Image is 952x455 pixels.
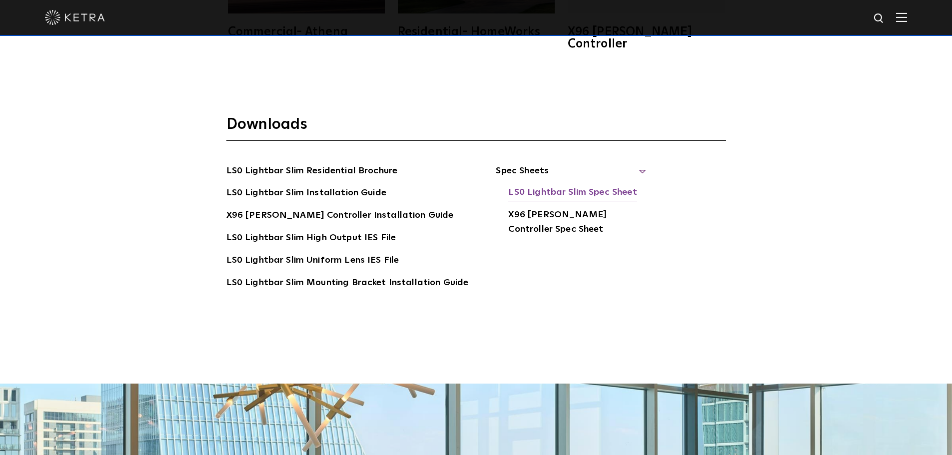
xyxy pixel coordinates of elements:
img: search icon [873,12,886,25]
a: X96 [PERSON_NAME] Controller Installation Guide [226,208,454,224]
img: Hamburger%20Nav.svg [896,12,907,22]
div: X96 [PERSON_NAME] Controller [568,26,725,50]
a: LS0 Lightbar Slim High Output IES File [226,231,396,247]
img: ketra-logo-2019-white [45,10,105,25]
a: LS0 Lightbar Slim Uniform Lens IES File [226,253,399,269]
a: LS0 Lightbar Slim Installation Guide [226,186,386,202]
a: X96 [PERSON_NAME] Controller Spec Sheet [508,208,646,238]
a: LS0 Lightbar Slim Residential Brochure [226,164,398,180]
h3: Downloads [226,115,726,141]
span: Spec Sheets [496,164,646,186]
a: LS0 Lightbar Slim Spec Sheet [508,185,637,201]
a: LS0 Lightbar Slim Mounting Bracket Installation Guide [226,276,469,292]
